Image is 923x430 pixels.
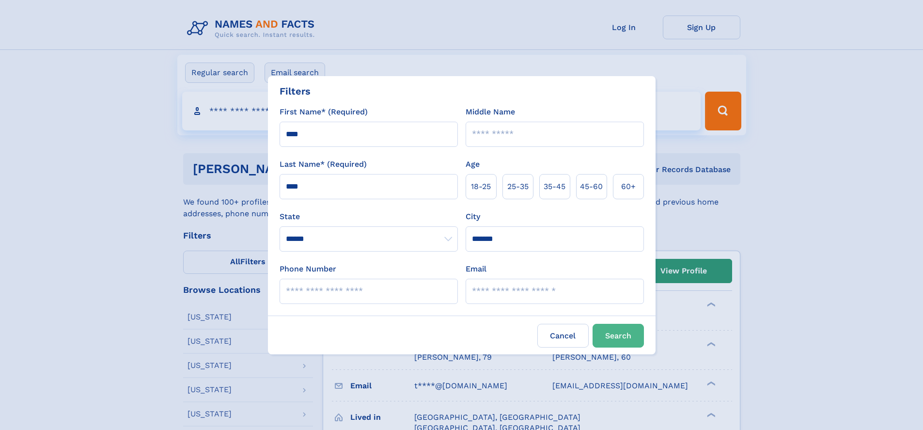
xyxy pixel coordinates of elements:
[466,263,486,275] label: Email
[466,211,480,223] label: City
[466,106,515,118] label: Middle Name
[471,181,491,192] span: 18‑25
[544,181,565,192] span: 35‑45
[621,181,636,192] span: 60+
[280,84,311,98] div: Filters
[466,159,480,170] label: Age
[280,211,458,223] label: State
[580,181,603,192] span: 45‑60
[280,159,367,170] label: Last Name* (Required)
[537,324,589,348] label: Cancel
[280,106,368,118] label: First Name* (Required)
[280,263,336,275] label: Phone Number
[507,181,529,192] span: 25‑35
[593,324,644,348] button: Search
